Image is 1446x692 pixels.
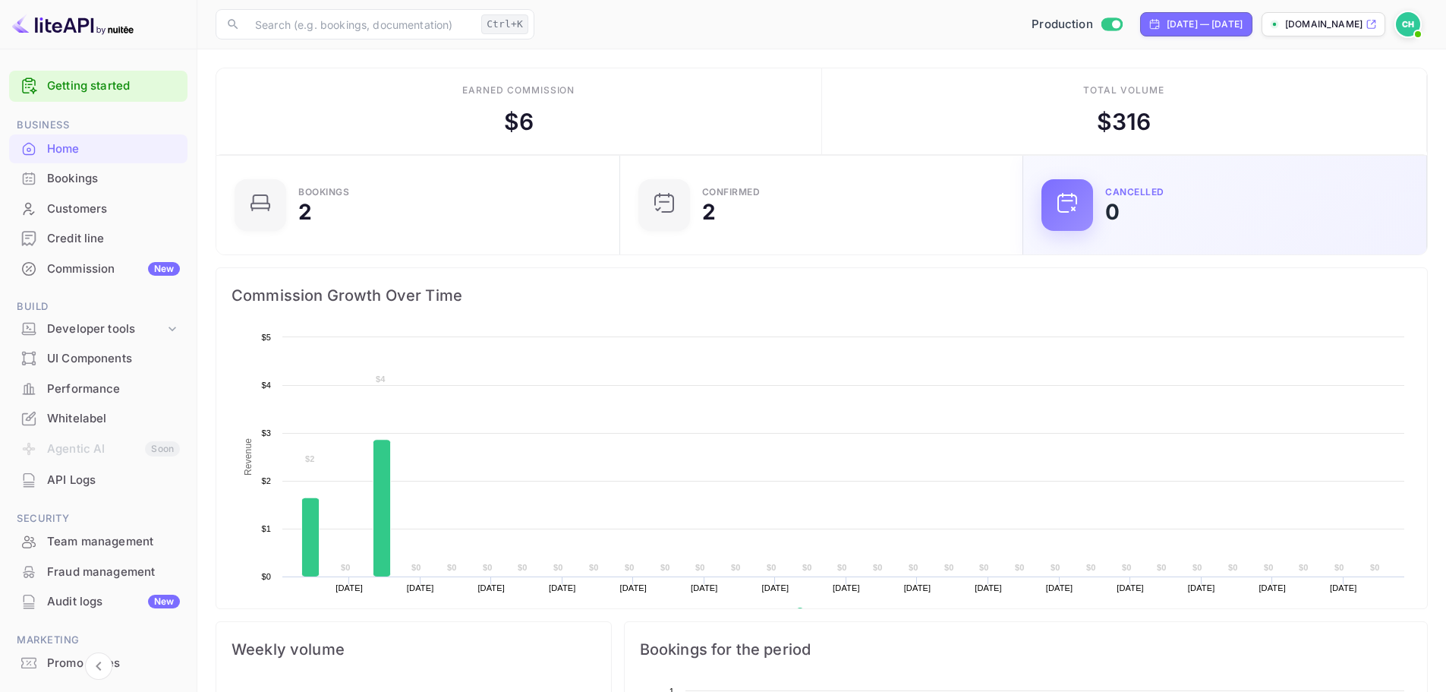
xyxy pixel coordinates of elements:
text: $1 [261,524,271,533]
text: $0 [483,563,493,572]
div: 2 [702,201,716,223]
div: Audit logsNew [9,587,187,617]
div: Commission [47,261,180,278]
a: CommissionNew [9,254,187,283]
text: [DATE] [975,583,1002,592]
text: $0 [553,563,563,572]
text: [DATE] [904,583,931,592]
text: [DATE] [1259,583,1286,592]
div: Home [9,134,187,164]
div: Fraud management [9,558,187,587]
div: API Logs [9,466,187,495]
text: $0 [767,563,777,572]
a: Fraud management [9,558,187,586]
text: $0 [1015,563,1025,572]
text: Revenue [810,608,849,618]
div: Earned commission [462,84,575,97]
span: Build [9,299,187,315]
div: Getting started [9,71,187,102]
a: UI Components [9,344,187,372]
div: Promo codes [9,649,187,678]
text: [DATE] [407,583,434,592]
a: Audit logsNew [9,587,187,615]
text: $0 [837,563,847,572]
text: $3 [261,428,271,438]
text: [DATE] [549,583,576,592]
text: $0 [1228,563,1238,572]
text: $0 [1299,563,1309,572]
text: $0 [625,563,635,572]
div: API Logs [47,472,180,489]
div: New [148,595,180,608]
img: Cas Hulsbosch [1396,12,1420,36]
text: [DATE] [1046,583,1073,592]
button: Collapse navigation [85,653,112,680]
p: [DOMAIN_NAME] [1285,17,1363,31]
span: Bookings for the period [640,637,1412,662]
div: Whitelabel [9,404,187,434]
div: UI Components [47,350,180,368]
div: Customers [9,194,187,224]
text: $0 [1334,563,1344,572]
div: Total volume [1083,84,1164,97]
text: $0 [447,563,457,572]
div: Ctrl+K [481,14,528,34]
div: $ 316 [1097,105,1151,139]
text: $0 [261,572,271,581]
div: Bookings [298,188,349,197]
text: [DATE] [762,583,789,592]
span: Marketing [9,632,187,649]
span: Production [1032,16,1093,33]
div: Bookings [47,170,180,188]
text: $0 [802,563,812,572]
text: $0 [873,563,883,572]
span: Security [9,510,187,527]
div: $ 6 [504,105,534,139]
input: Search (e.g. bookings, documentation) [246,9,475,39]
text: [DATE] [619,583,647,592]
text: $0 [341,563,351,572]
text: $5 [261,333,271,342]
a: API Logs [9,466,187,494]
div: Developer tools [9,316,187,343]
text: $2 [305,454,315,463]
div: Team management [47,533,180,551]
text: $0 [979,563,989,572]
text: $0 [1157,563,1167,572]
text: [DATE] [1117,583,1144,592]
div: Promo codes [47,655,180,672]
text: [DATE] [691,583,718,592]
div: Fraud management [47,564,180,581]
a: Bookings [9,164,187,192]
text: $0 [695,563,705,572]
div: Performance [9,374,187,404]
div: Credit line [9,224,187,254]
a: Customers [9,194,187,223]
div: Confirmed [702,188,761,197]
div: Performance [47,381,180,398]
div: Team management [9,527,187,557]
text: [DATE] [336,583,363,592]
text: $0 [660,563,670,572]
text: $2 [261,476,271,485]
div: Credit line [47,230,180,248]
text: $0 [1122,563,1132,572]
text: $0 [1192,563,1202,572]
a: Getting started [47,77,180,95]
a: Team management [9,527,187,555]
div: Bookings [9,164,187,194]
text: [DATE] [833,583,860,592]
div: UI Components [9,344,187,374]
div: Home [47,141,180,158]
div: Customers [47,201,180,218]
text: $0 [589,563,599,572]
text: $0 [1264,563,1274,572]
div: CommissionNew [9,254,187,284]
text: [DATE] [1188,583,1215,592]
img: LiteAPI logo [12,12,134,36]
div: CANCELLED [1105,188,1164,197]
a: Promo codes [9,649,187,677]
a: Performance [9,374,187,403]
text: $0 [944,563,954,572]
div: [DATE] — [DATE] [1167,17,1243,31]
